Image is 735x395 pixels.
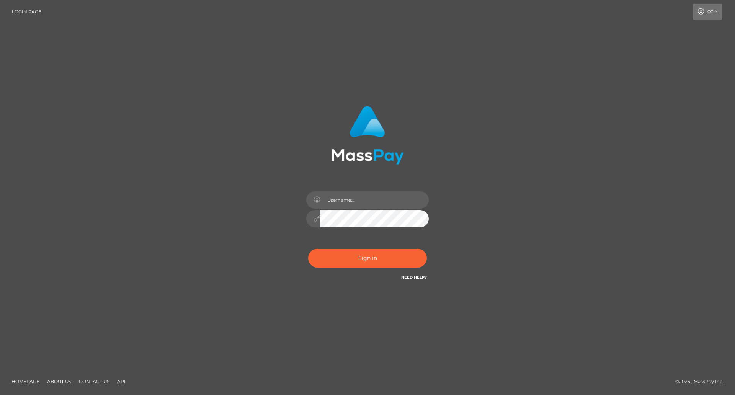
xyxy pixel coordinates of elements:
div: © 2025 , MassPay Inc. [675,377,729,386]
a: Login [693,4,722,20]
a: About Us [44,375,74,387]
input: Username... [320,191,429,209]
a: Login Page [12,4,41,20]
button: Sign in [308,249,427,268]
a: API [114,375,129,387]
a: Need Help? [401,275,427,280]
a: Contact Us [76,375,113,387]
a: Homepage [8,375,42,387]
img: MassPay Login [331,106,404,165]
